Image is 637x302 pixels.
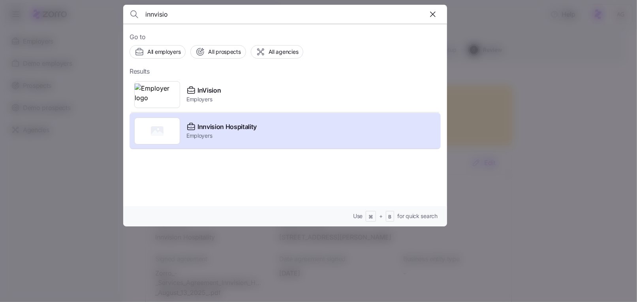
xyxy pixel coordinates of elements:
[397,212,438,220] span: for quick search
[130,32,441,42] span: Go to
[208,48,241,56] span: All prospects
[147,48,180,56] span: All employers
[389,214,392,220] span: B
[190,45,246,59] button: All prospects
[130,45,186,59] button: All employers
[197,122,257,132] span: Innvision Hospitality
[368,214,373,220] span: ⌘
[130,66,150,76] span: Results
[186,95,221,103] span: Employers
[269,48,299,56] span: All agencies
[135,84,180,106] img: Employer logo
[186,132,257,140] span: Employers
[353,212,363,220] span: Use
[379,212,383,220] span: +
[197,85,221,95] span: InVision
[251,45,304,59] button: All agencies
